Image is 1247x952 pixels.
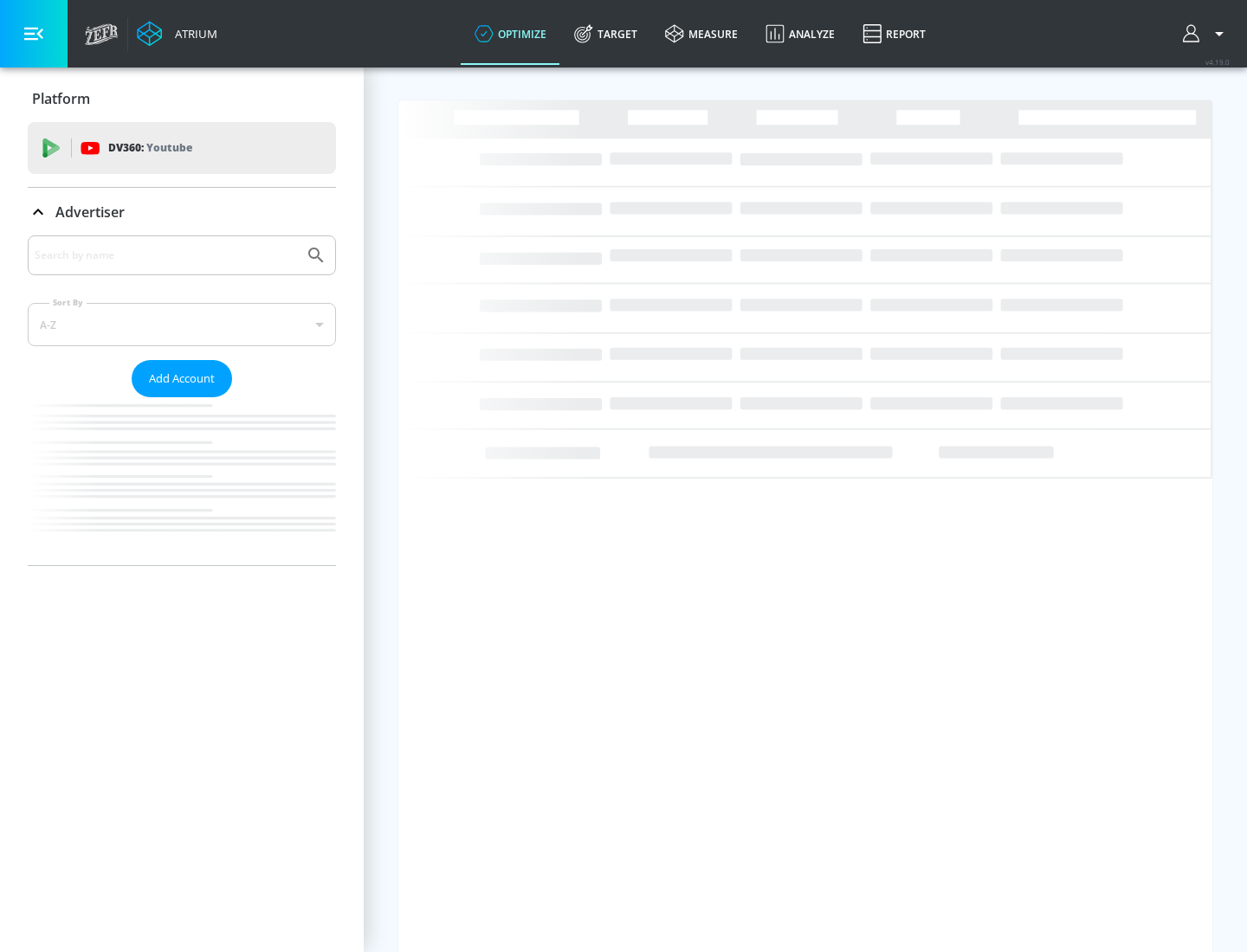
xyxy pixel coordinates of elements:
a: measure [651,3,752,65]
div: Advertiser [28,188,336,236]
a: Target [560,3,651,65]
label: Sort By [49,297,87,308]
div: Atrium [168,26,217,42]
a: Atrium [137,21,217,47]
a: optimize [461,3,560,65]
a: Analyze [752,3,849,65]
div: Advertiser [28,235,336,565]
nav: list of Advertiser [28,397,336,565]
p: Platform [32,89,90,108]
p: Advertiser [55,203,125,222]
p: Youtube [146,138,192,157]
div: Platform [28,74,336,123]
button: Add Account [132,360,232,397]
a: Report [849,3,940,65]
p: DV360: [108,138,192,158]
input: Search by name [35,244,297,267]
span: v 4.19.0 [1205,57,1230,67]
div: DV360: Youtube [28,122,336,174]
span: Add Account [149,369,215,389]
div: A-Z [28,303,336,346]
